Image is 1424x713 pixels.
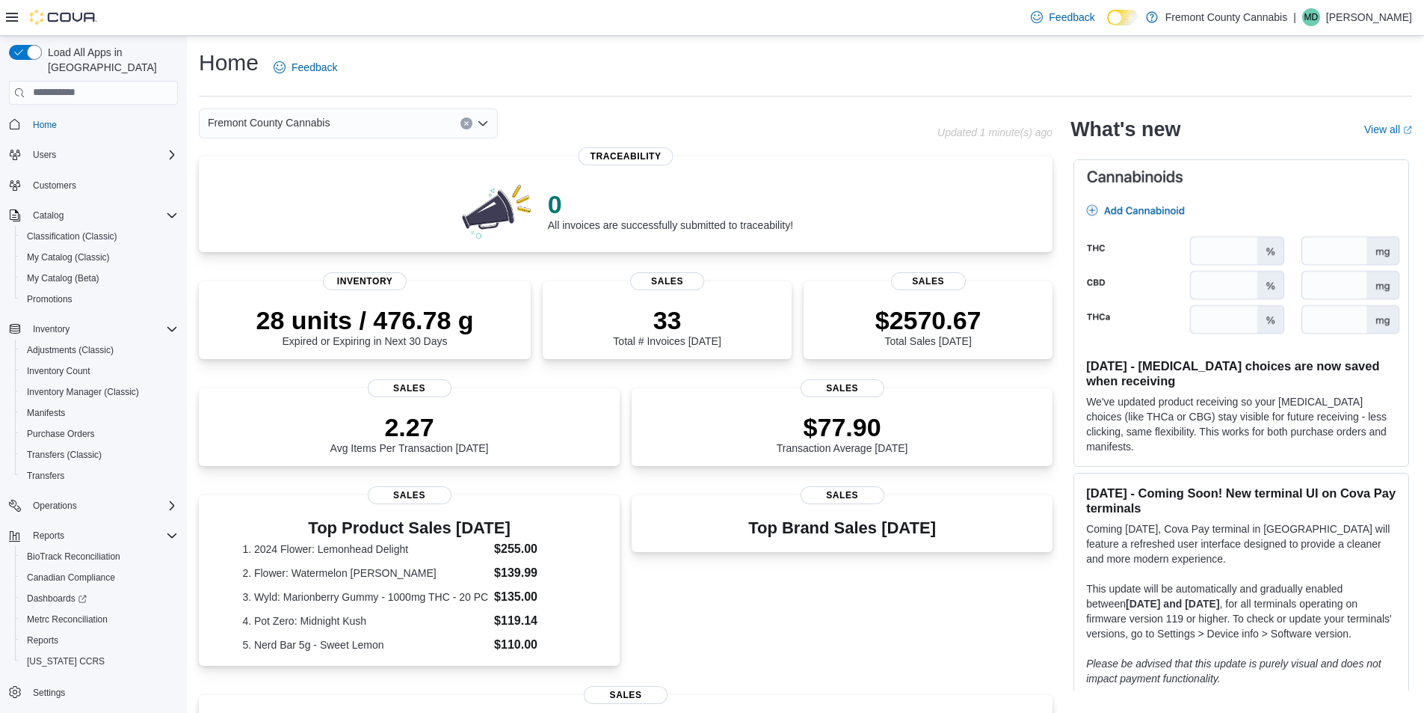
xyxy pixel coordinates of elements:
a: Dashboards [21,590,93,608]
button: BioTrack Reconciliation [15,546,184,567]
a: Customers [27,177,82,195]
a: My Catalog (Beta) [21,269,105,287]
span: Transfers (Classic) [21,446,178,464]
span: Load All Apps in [GEOGRAPHIC_DATA] [42,45,178,75]
span: Inventory Manager (Classic) [27,386,139,398]
dd: $255.00 [494,540,576,558]
dt: 2. Flower: Watermelon [PERSON_NAME] [242,566,488,581]
a: Reports [21,631,64,649]
span: Reports [21,631,178,649]
p: 2.27 [330,412,489,442]
span: Manifests [21,404,178,422]
p: | [1293,8,1296,26]
button: Inventory [3,319,184,340]
svg: External link [1403,126,1412,135]
a: Promotions [21,290,78,308]
span: Fremont County Cannabis [208,114,330,132]
span: Home [27,115,178,134]
button: Operations [3,495,184,516]
button: Transfers [15,465,184,486]
button: Settings [3,681,184,703]
span: Washington CCRS [21,652,178,670]
span: Operations [33,500,77,512]
a: Settings [27,684,71,702]
span: Sales [630,272,705,290]
input: Dark Mode [1107,10,1138,25]
span: Inventory Count [27,365,90,377]
span: MD [1304,8,1319,26]
a: Home [27,116,63,134]
p: 33 [613,305,721,335]
span: Transfers (Classic) [27,449,102,461]
div: Megan Dame [1302,8,1320,26]
button: Users [27,146,62,164]
span: Canadian Compliance [27,572,115,584]
p: Updated 1 minute(s) ago [937,126,1052,138]
span: Catalog [33,209,64,221]
span: Manifests [27,407,65,419]
button: Open list of options [477,117,489,129]
button: My Catalog (Classic) [15,247,184,268]
button: Clear input [460,117,472,129]
button: Adjustments (Classic) [15,340,184,361]
a: Canadian Compliance [21,569,121,587]
a: Inventory Manager (Classic) [21,383,145,401]
div: All invoices are successfully submitted to traceability! [548,189,793,231]
span: Classification (Classic) [27,230,117,242]
dt: 3. Wyld: Marionberry Gummy - 1000mg THC - 20 PC [242,590,488,605]
a: Feedback [1025,2,1100,32]
button: Manifests [15,403,184,423]
div: Avg Items Per Transaction [DATE] [330,412,489,454]
button: Reports [27,527,70,545]
span: My Catalog (Classic) [27,251,110,263]
p: 0 [548,189,793,219]
p: 28 units / 476.78 g [256,305,474,335]
span: Classification (Classic) [21,227,178,245]
span: Metrc Reconciliation [27,613,108,625]
span: Purchase Orders [27,428,95,440]
button: Promotions [15,289,184,310]
button: Classification (Classic) [15,226,184,247]
span: Dark Mode [1107,25,1108,26]
a: Classification (Classic) [21,227,123,245]
span: Users [33,149,56,161]
span: Canadian Compliance [21,569,178,587]
div: Total Sales [DATE] [875,305,981,347]
span: Dashboards [21,590,178,608]
span: Sales [368,379,451,397]
button: Canadian Compliance [15,567,184,588]
a: Manifests [21,404,71,422]
span: Users [27,146,178,164]
p: We've updated product receiving so your [MEDICAL_DATA] choices (like THCa or CBG) stay visible fo... [1086,394,1396,454]
a: [US_STATE] CCRS [21,652,111,670]
span: Home [33,119,57,131]
span: Transfers [27,470,64,482]
span: Inventory Count [21,362,178,380]
dd: $119.14 [494,612,576,630]
span: Promotions [21,290,178,308]
span: BioTrack Reconciliation [21,548,178,566]
h1: Home [199,48,259,78]
span: Metrc Reconciliation [21,611,178,628]
span: Reports [27,634,58,646]
button: Inventory Count [15,361,184,382]
span: Transfers [21,467,178,485]
span: Feedback [1049,10,1094,25]
span: BioTrack Reconciliation [27,551,120,563]
span: My Catalog (Beta) [27,272,99,284]
button: Metrc Reconciliation [15,609,184,630]
button: [US_STATE] CCRS [15,651,184,672]
a: BioTrack Reconciliation [21,548,126,566]
span: Customers [27,176,178,195]
div: Transaction Average [DATE] [777,412,908,454]
a: My Catalog (Classic) [21,248,116,266]
button: Operations [27,497,83,515]
a: Transfers (Classic) [21,446,108,464]
span: Operations [27,497,178,515]
a: Purchase Orders [21,425,101,443]
span: Sales [801,379,884,397]
p: [PERSON_NAME] [1326,8,1412,26]
button: Inventory Manager (Classic) [15,382,184,403]
span: Customers [33,180,76,192]
span: Sales [368,486,451,504]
